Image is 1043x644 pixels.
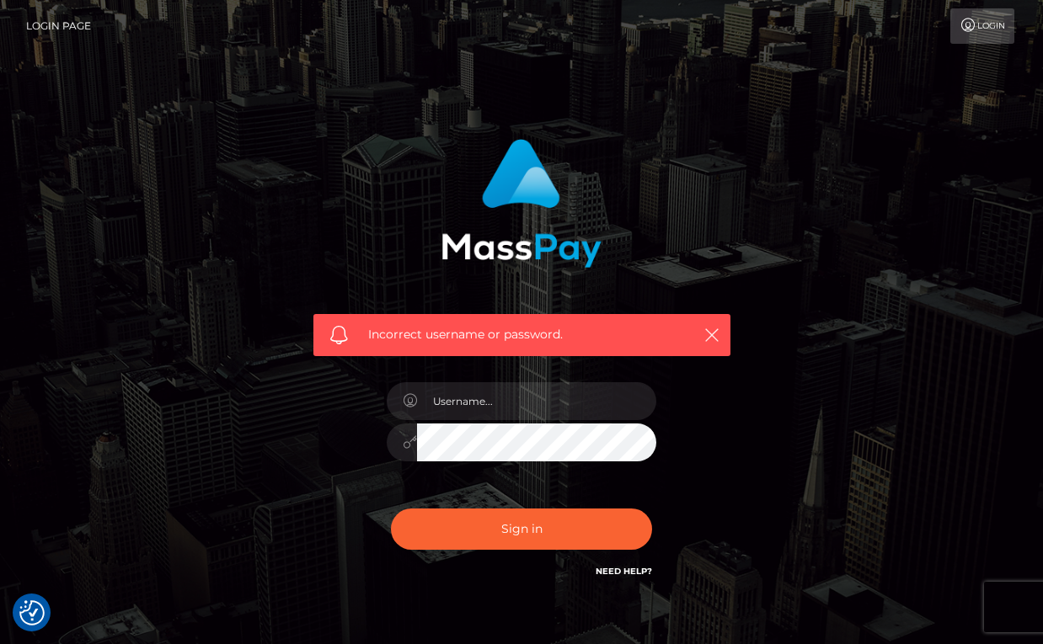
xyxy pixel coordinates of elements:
[441,139,602,268] img: MassPay Login
[596,566,652,577] a: Need Help?
[19,600,45,625] button: Consent Preferences
[417,382,656,420] input: Username...
[368,326,676,343] span: Incorrect username or password.
[391,508,652,550] button: Sign in
[19,600,45,625] img: Revisit consent button
[950,8,1014,44] a: Login
[26,8,91,44] a: Login Page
